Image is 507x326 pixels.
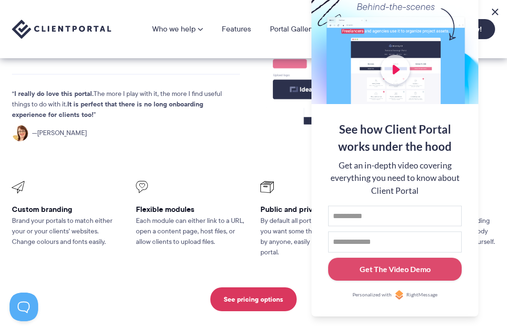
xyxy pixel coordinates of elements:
p: By default all portals are private. But if you want some that can be accessed by anyone, easily c... [260,216,371,258]
strong: It is perfect that there is no long onboarding experience for clients too! [12,99,203,120]
div: Get The Video Demo [360,263,431,275]
p: Each module can either link to a URL, open a content page, host files, or allow clients to upload... [136,216,247,247]
a: Features [222,25,251,33]
button: Get The Video Demo [328,258,462,281]
p: The more I play with it, the more I find useful things to do with it. [12,89,224,120]
h3: Flexible modules [136,204,247,214]
div: Get an in-depth video covering everything you need to know about Client Portal [328,159,462,197]
h3: Custom branding [12,204,123,214]
a: See pricing options [210,287,297,311]
a: Personalized withRightMessage [328,290,462,300]
img: Personalized with RightMessage [394,290,404,300]
iframe: Toggle Customer Support [10,293,38,321]
a: Portal Gallery [270,25,315,33]
span: [PERSON_NAME] [32,128,87,138]
a: Who we help [152,25,203,33]
span: Personalized with [352,291,392,299]
h3: Public and private portals [260,204,371,214]
span: RightMessage [406,291,437,299]
strong: I really do love this portal. [14,88,93,99]
p: Brand your portals to match either your or your clients’ websites. Change colours and fonts easily. [12,216,123,247]
div: See how Client Portal works under the hood [328,121,462,155]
